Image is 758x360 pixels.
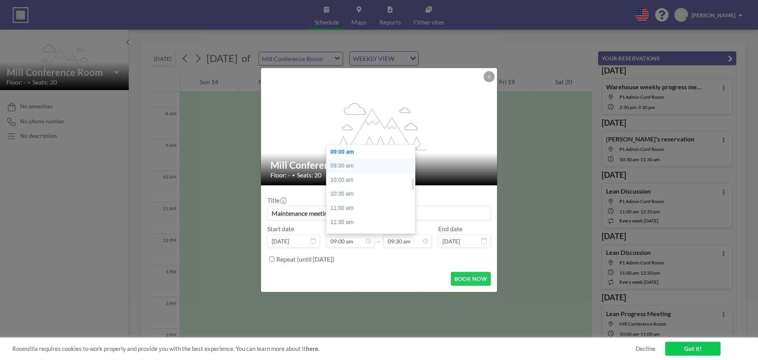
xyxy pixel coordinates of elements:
g: flex-grow: 1.2; [333,102,426,150]
div: 12:00 pm [326,229,419,243]
h2: Mill Conference Room [270,159,488,171]
label: Repeat (until [DATE]) [276,255,334,263]
div: 11:30 am [326,215,419,230]
a: Got it! [665,342,720,356]
div: 10:30 am [326,187,419,201]
div: 09:30 am [326,159,419,173]
span: - [378,228,380,245]
a: Decline [636,345,655,352]
a: here. [306,345,319,352]
div: 09:00 am [326,145,419,159]
span: • [292,172,295,178]
input: Alicia's reservation [268,206,490,220]
label: Title [267,196,286,204]
label: Start date [267,225,294,233]
span: Seats: 20 [297,171,321,179]
span: Roomzilla requires cookies to work properly and provide you with the best experience. You can lea... [12,345,636,352]
div: 11:00 am [326,201,419,215]
button: BOOK NOW [451,272,491,286]
label: End date [438,225,462,233]
span: Floor: - [270,171,290,179]
div: 10:00 am [326,173,419,187]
